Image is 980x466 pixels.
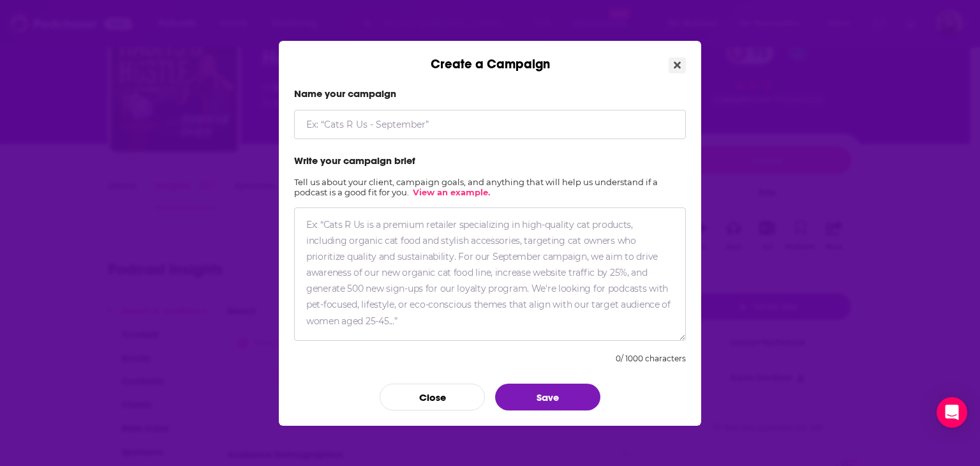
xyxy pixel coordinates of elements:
div: 0 / 1000 characters [616,354,686,363]
a: View an example. [413,187,490,197]
input: Ex: “Cats R Us - September” [294,110,686,139]
button: Close [669,57,686,73]
button: Close [380,384,485,410]
label: Name your campaign [294,87,686,100]
button: Save [495,384,600,410]
div: Open Intercom Messenger [937,397,967,428]
label: Write your campaign brief [294,154,686,167]
div: Create a Campaign [279,41,701,72]
h2: Tell us about your client, campaign goals, and anything that will help us understand if a podcast... [294,177,686,197]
